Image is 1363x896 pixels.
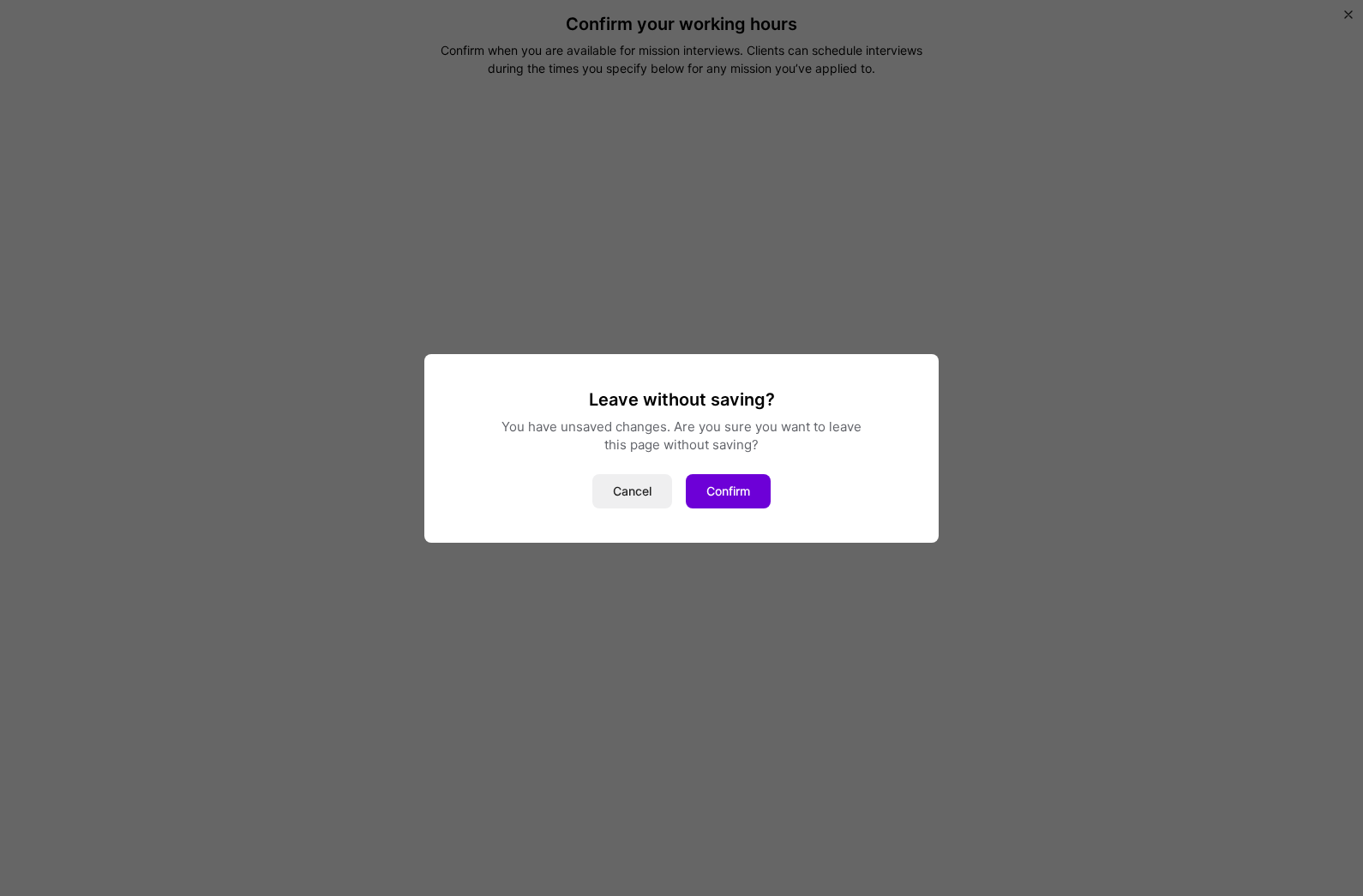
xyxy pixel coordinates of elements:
button: Confirm [686,474,771,508]
h3: Leave without saving? [445,388,918,411]
div: this page without saving? [445,436,918,454]
div: You have unsaved changes. Are you sure you want to leave [445,418,918,436]
button: Cancel [592,474,672,508]
div: modal [424,354,939,543]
